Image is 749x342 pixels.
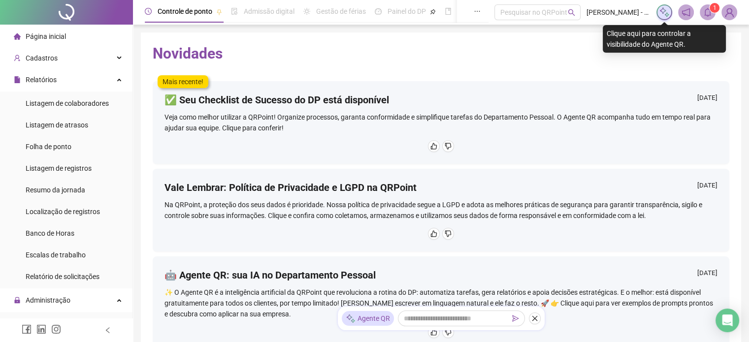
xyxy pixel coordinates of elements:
h4: ✅ Seu Checklist de Sucesso do DP está disponível [164,93,389,107]
div: [DATE] [697,268,717,280]
span: Listagem de colaboradores [26,99,109,107]
span: pushpin [216,9,222,15]
span: dislike [445,329,452,336]
div: Na QRPoint, a proteção dos seus dados é prioridade. Nossa política de privacidade segue a LGPD e ... [164,199,717,221]
span: Admissão digital [244,7,294,15]
span: Controle de ponto [158,7,212,15]
span: [PERSON_NAME] - [PERSON_NAME] [586,7,651,18]
span: search [568,9,575,16]
span: Administração [26,296,70,304]
img: sparkle-icon.fc2bf0ac1784a2077858766a79e2daf3.svg [659,7,670,18]
span: send [512,315,519,322]
span: 1 [713,4,716,11]
span: ellipsis [474,8,481,15]
div: [DATE] [697,181,717,193]
div: [DATE] [697,93,717,105]
span: Localização de registros [26,208,100,216]
span: Página inicial [26,32,66,40]
span: sun [303,8,310,15]
span: Escalas de trabalho [26,251,86,259]
span: Cadastros [26,54,58,62]
h4: 🤖 Agente QR: sua IA no Departamento Pessoal [164,268,376,282]
div: Clique aqui para controlar a visibilidade do Agente QR. [603,25,726,53]
span: file [14,76,21,83]
span: close [531,315,538,322]
span: home [14,33,21,40]
sup: 1 [710,3,719,13]
span: file-done [231,8,238,15]
div: Veja como melhor utilizar a QRPoint! Organize processos, garanta conformidade e simplifique taref... [164,112,717,133]
span: like [430,329,437,336]
div: Agente QR [342,311,394,326]
span: Gestão de férias [316,7,366,15]
span: dislike [445,230,452,237]
span: dashboard [375,8,382,15]
span: Resumo da jornada [26,186,85,194]
span: left [104,327,111,334]
div: ✨ O Agente QR é a inteligência artificial da QRPoint que revoluciona a rotina do DP: automatiza t... [164,287,717,319]
div: Open Intercom Messenger [716,309,739,332]
span: Painel do DP [388,7,426,15]
img: sparkle-icon.fc2bf0ac1784a2077858766a79e2daf3.svg [346,313,356,324]
span: book [445,8,452,15]
img: 94638 [722,5,737,20]
span: lock [14,297,21,304]
span: linkedin [36,324,46,334]
span: like [430,143,437,150]
label: Mais recente! [158,75,208,88]
span: dislike [445,143,452,150]
span: Listagem de atrasos [26,121,88,129]
span: Banco de Horas [26,229,74,237]
h4: Vale Lembrar: Política de Privacidade e LGPD na QRPoint [164,181,417,194]
span: Relatórios [26,76,57,84]
span: notification [682,8,690,17]
span: facebook [22,324,32,334]
span: Listagem de registros [26,164,92,172]
span: Folha de ponto [26,143,71,151]
span: pushpin [430,9,436,15]
span: clock-circle [145,8,152,15]
span: instagram [51,324,61,334]
h2: Novidades [153,44,729,63]
span: user-add [14,55,21,62]
span: like [430,230,437,237]
span: bell [703,8,712,17]
span: Relatório de solicitações [26,273,99,280]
